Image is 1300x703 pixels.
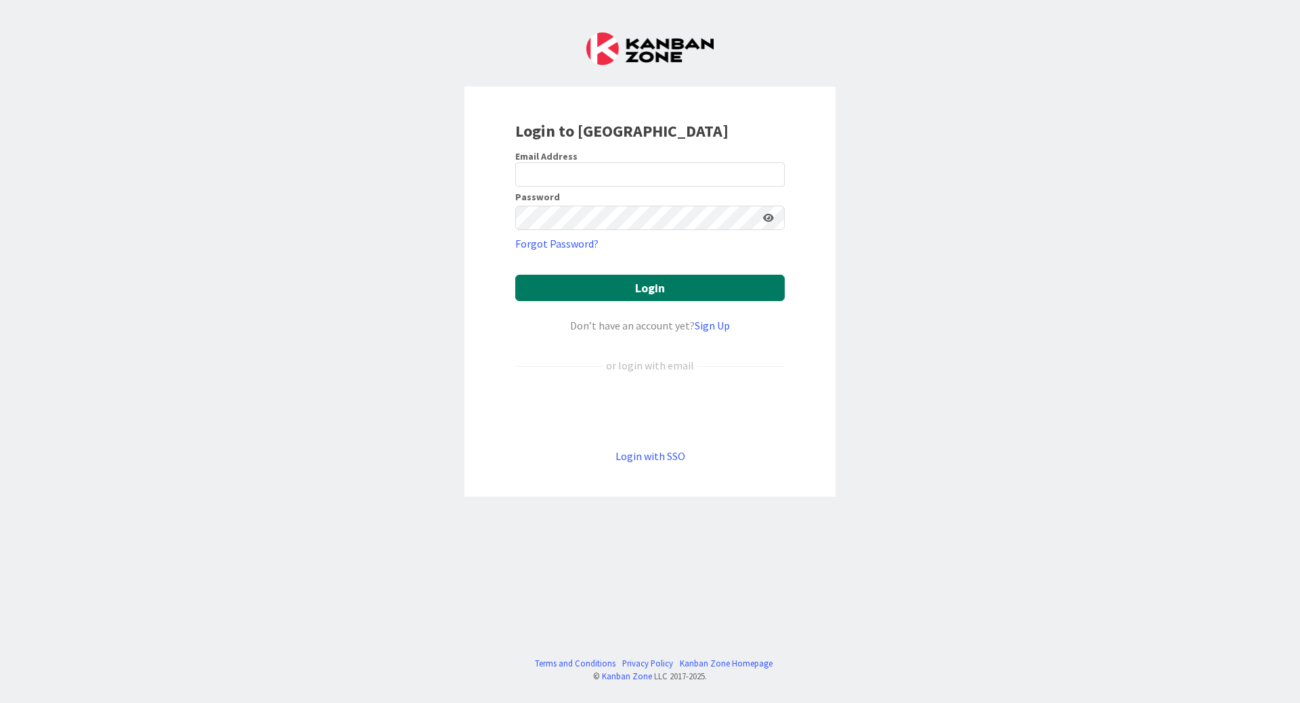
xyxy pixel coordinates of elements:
[622,657,673,670] a: Privacy Policy
[515,192,560,202] label: Password
[515,235,599,252] a: Forgot Password?
[515,317,785,334] div: Don’t have an account yet?
[515,150,578,162] label: Email Address
[615,449,685,463] a: Login with SSO
[508,396,792,426] iframe: Kirjaudu Google-tilillä -painike
[535,657,615,670] a: Terms and Conditions
[680,657,773,670] a: Kanban Zone Homepage
[602,671,652,681] a: Kanban Zone
[603,357,697,373] div: or login with email
[586,32,714,65] img: Kanban Zone
[515,120,729,141] b: Login to [GEOGRAPHIC_DATA]
[528,670,773,683] div: © LLC 2017- 2025 .
[515,275,785,301] button: Login
[695,319,730,332] a: Sign Up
